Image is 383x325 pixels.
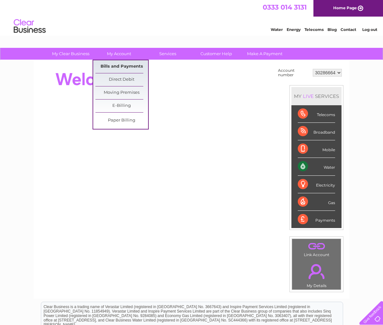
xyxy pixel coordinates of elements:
[95,114,148,127] a: Paper Billing
[292,259,341,290] td: My Details
[44,48,97,60] a: My Clear Business
[298,211,335,228] div: Payments
[263,3,307,11] a: 0333 014 3131
[341,27,356,32] a: Contact
[304,27,324,32] a: Telecoms
[271,27,283,32] a: Water
[298,193,335,211] div: Gas
[93,48,146,60] a: My Account
[95,60,148,73] a: Bills and Payments
[41,4,343,31] div: Clear Business is a trading name of Verastar Limited (registered in [GEOGRAPHIC_DATA] No. 3667643...
[362,27,377,32] a: Log out
[238,48,291,60] a: Make A Payment
[294,240,339,252] a: .
[298,123,335,140] div: Broadband
[292,239,341,259] td: Link Account
[287,27,301,32] a: Energy
[298,158,335,175] div: Water
[141,48,194,60] a: Services
[276,67,311,79] td: Account number
[13,17,46,36] img: logo.png
[95,100,148,112] a: E-Billing
[190,48,243,60] a: Customer Help
[302,93,315,99] div: LIVE
[298,105,335,123] div: Telecoms
[298,176,335,193] div: Electricity
[327,27,337,32] a: Blog
[294,260,339,283] a: .
[291,87,342,105] div: MY SERVICES
[95,73,148,86] a: Direct Debit
[95,86,148,99] a: Moving Premises
[298,140,335,158] div: Mobile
